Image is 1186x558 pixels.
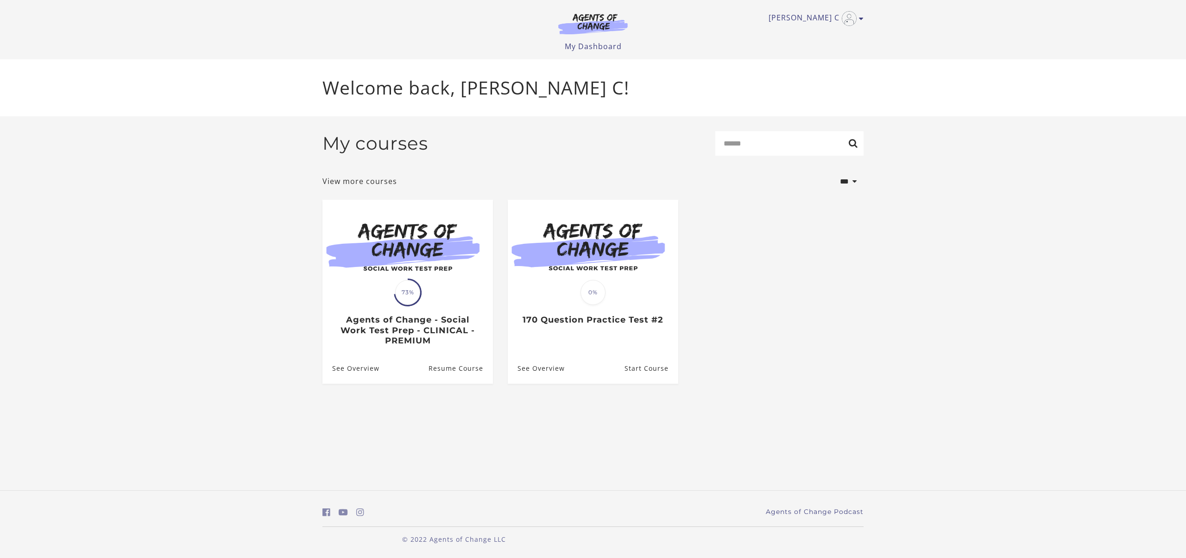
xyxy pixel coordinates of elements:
p: © 2022 Agents of Change LLC [322,534,586,544]
h3: 170 Question Practice Test #2 [517,315,668,325]
a: https://www.instagram.com/agentsofchangeprep/ (Open in a new window) [356,506,364,519]
a: Toggle menu [769,11,859,26]
i: https://www.youtube.com/c/AgentsofChangeTestPrepbyMeaganMitchell (Open in a new window) [339,508,348,517]
a: Agents of Change Podcast [766,507,864,517]
a: https://www.youtube.com/c/AgentsofChangeTestPrepbyMeaganMitchell (Open in a new window) [339,506,348,519]
i: https://www.facebook.com/groups/aswbtestprep (Open in a new window) [322,508,330,517]
a: 170 Question Practice Test #2: Resume Course [625,353,678,383]
h3: Agents of Change - Social Work Test Prep - CLINICAL - PREMIUM [332,315,483,346]
span: 0% [580,280,606,305]
a: Agents of Change - Social Work Test Prep - CLINICAL - PREMIUM: Resume Course [429,353,493,383]
img: Agents of Change Logo [549,13,637,34]
i: https://www.instagram.com/agentsofchangeprep/ (Open in a new window) [356,508,364,517]
a: 170 Question Practice Test #2: See Overview [508,353,565,383]
a: View more courses [322,176,397,187]
p: Welcome back, [PERSON_NAME] C! [322,74,864,101]
h2: My courses [322,133,428,154]
a: https://www.facebook.com/groups/aswbtestprep (Open in a new window) [322,506,330,519]
span: 73% [395,280,420,305]
a: My Dashboard [565,41,622,51]
a: Agents of Change - Social Work Test Prep - CLINICAL - PREMIUM: See Overview [322,353,379,383]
